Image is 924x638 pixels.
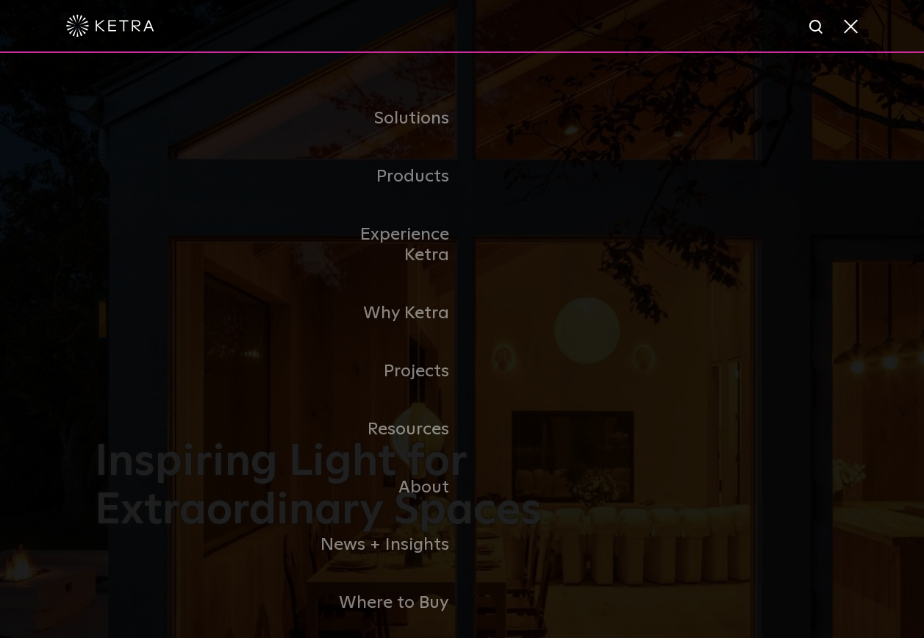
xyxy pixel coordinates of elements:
a: Experience Ketra [312,206,462,285]
a: Solutions [312,90,462,148]
a: Projects [312,343,462,401]
a: Where to Buy [312,574,462,632]
img: search icon [808,18,826,37]
a: Why Ketra [312,284,462,343]
a: News + Insights [312,516,462,574]
img: ketra-logo-2019-white [66,15,154,37]
a: Resources [312,401,462,459]
a: Products [312,148,462,206]
div: Navigation Menu [312,90,613,632]
a: About [312,459,462,517]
